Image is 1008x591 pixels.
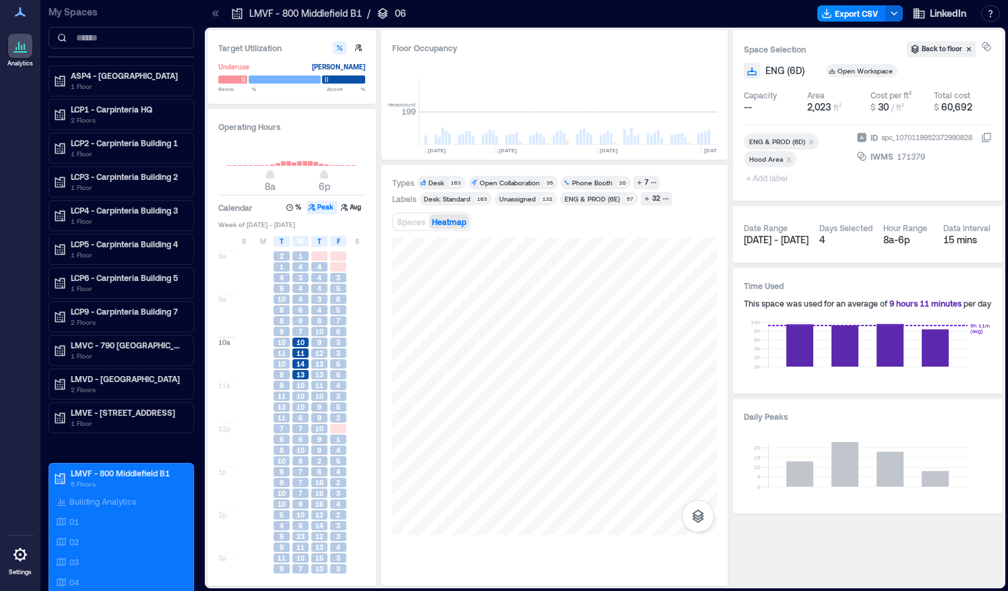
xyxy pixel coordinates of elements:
span: 13 [315,542,323,552]
span: 9 [298,499,303,509]
span: 4 [317,262,321,272]
p: 2 Floors [71,384,184,395]
tspan: 0h [754,363,761,370]
h3: Target Utilization [218,41,365,55]
p: 2 Floors [71,115,184,125]
span: 8a [265,181,276,192]
span: / ft² [891,102,904,112]
span: 4 [317,284,321,293]
span: 3 [336,564,340,573]
div: Underuse [218,60,249,73]
p: 04 [69,577,79,588]
p: 2 Floors [71,317,184,328]
a: Analytics [3,30,37,71]
span: 10 [296,510,305,520]
span: 2 [336,478,340,487]
span: 11 [278,413,286,423]
span: 13 [315,370,323,379]
span: 11 [296,348,305,358]
span: 7 [280,424,284,433]
p: LCP4 - Carpinteria Building 3 [71,205,184,216]
p: 01 [69,516,79,527]
span: 4 [298,284,303,293]
button: Peak [307,201,338,214]
span: 11 [278,392,286,401]
h3: Space Selection [744,42,907,56]
h3: Daily Peaks [744,410,992,423]
p: LMVF - 800 Middlefield B1 [249,7,362,20]
button: 7 [633,176,660,189]
span: + Add label [744,168,793,187]
tspan: 6h [754,336,761,343]
p: LMVF - 800 Middlefield B1 [71,468,184,478]
div: Desk [429,178,444,187]
div: This space was used for an average of per day [744,298,992,309]
span: 10 [315,424,323,433]
span: 5 [336,402,340,412]
span: Below % [218,85,256,93]
span: 14 [315,521,323,530]
span: T [317,236,321,247]
p: LMVD - [GEOGRAPHIC_DATA] [71,373,184,384]
span: 14 [296,359,305,369]
p: LCP3 - Carpinteria Building 2 [71,171,184,182]
button: LinkedIn [908,3,970,24]
div: Open Collaboration [480,178,540,187]
div: 132 [540,195,555,203]
p: My Spaces [49,5,194,19]
span: 23 [296,532,305,541]
div: 4 [819,233,873,247]
span: 8 [280,316,284,325]
span: 4 [336,467,340,476]
p: Settings [9,568,32,576]
div: Phone Booth [572,178,612,187]
button: % [284,201,305,214]
span: 4 [280,521,284,530]
span: 12p [218,424,230,433]
div: Open Workspace [838,66,895,75]
span: 12 [315,532,323,541]
span: 10 [315,392,323,401]
span: 3 [336,553,340,563]
span: W [297,236,304,247]
button: Open Workspace [826,64,914,77]
span: 6 [336,294,340,304]
div: Capacity [744,90,777,100]
span: F [337,236,340,247]
div: Hour Range [883,222,927,233]
div: Types [392,177,414,188]
p: LMVC - 790 [GEOGRAPHIC_DATA] B2 [71,340,184,350]
span: 8 [280,305,284,315]
span: M [260,236,266,247]
span: 1 [298,251,303,261]
span: 9 [280,532,284,541]
button: IDspc_1070119952372990828 [981,132,992,143]
span: 4 [317,305,321,315]
tspan: 10h [751,319,761,325]
span: 3 [298,273,303,282]
span: IWMS [871,150,893,163]
p: 1 Floor [71,81,184,92]
h3: Time Used [744,279,992,292]
span: 7 [298,489,303,498]
span: 8 [280,370,284,379]
span: 10 [278,294,286,304]
span: 3 [336,392,340,401]
span: 7 [298,564,303,573]
span: 9 [280,467,284,476]
h3: Calendar [218,201,253,214]
span: 8 [280,445,284,455]
span: 3 [336,489,340,498]
span: Week of [DATE] - [DATE] [218,220,365,229]
tspan: 20 [754,444,761,451]
span: Above % [327,85,365,93]
div: 35 [544,179,555,187]
p: 03 [69,557,79,567]
div: Desk: Standard [424,194,470,204]
button: Export CSV [817,5,886,22]
p: 1 Floor [71,418,184,429]
span: 9 [317,338,321,347]
text: [DATE] [704,147,722,154]
div: Area [807,90,825,100]
span: 16 [315,478,323,487]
